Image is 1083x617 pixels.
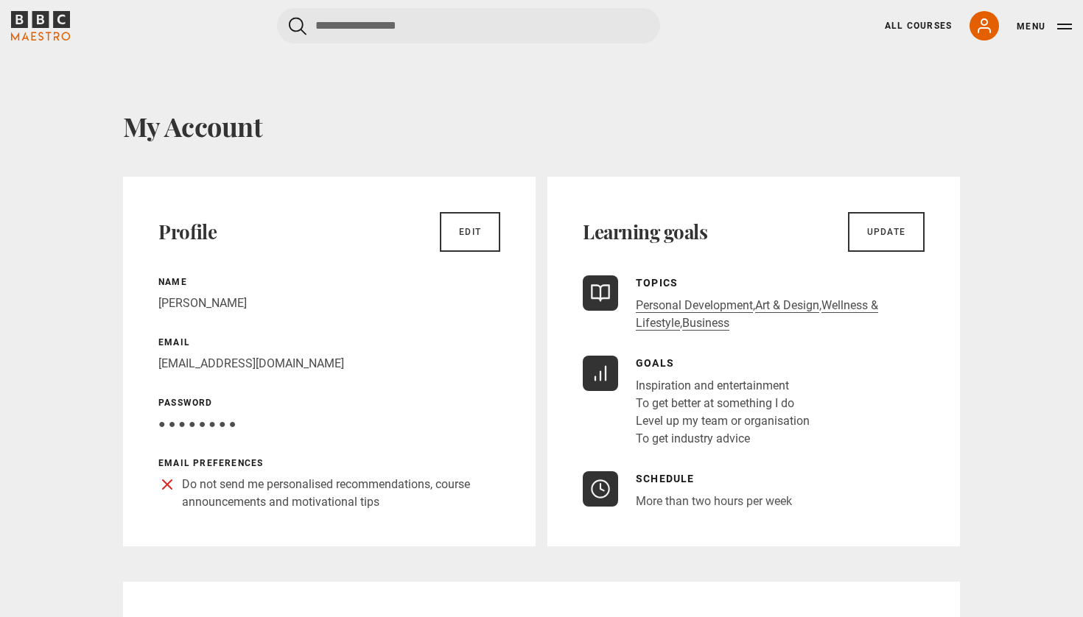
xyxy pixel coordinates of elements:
[636,395,810,412] li: To get better at something I do
[11,11,70,40] svg: BBC Maestro
[440,212,500,252] a: Edit
[636,297,925,332] p: , , ,
[636,412,810,430] li: Level up my team or organisation
[848,212,925,252] a: Update
[1017,19,1072,34] button: Toggle navigation
[636,356,810,371] p: Goals
[158,295,500,312] p: [PERSON_NAME]
[158,220,217,244] h2: Profile
[182,476,500,511] p: Do not send me personalised recommendations, course announcements and motivational tips
[636,493,792,510] p: More than two hours per week
[636,275,925,291] p: Topics
[636,471,792,487] p: Schedule
[158,275,500,289] p: Name
[682,316,729,331] a: Business
[277,8,660,43] input: Search
[289,17,306,35] button: Submit the search query
[636,298,753,313] a: Personal Development
[583,220,707,244] h2: Learning goals
[636,430,810,448] li: To get industry advice
[158,456,500,470] p: Email preferences
[636,377,810,395] li: Inspiration and entertainment
[158,355,500,373] p: [EMAIL_ADDRESS][DOMAIN_NAME]
[885,19,952,32] a: All Courses
[158,417,236,431] span: ● ● ● ● ● ● ● ●
[123,110,960,141] h1: My Account
[755,298,819,313] a: Art & Design
[158,336,500,349] p: Email
[158,396,500,409] p: Password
